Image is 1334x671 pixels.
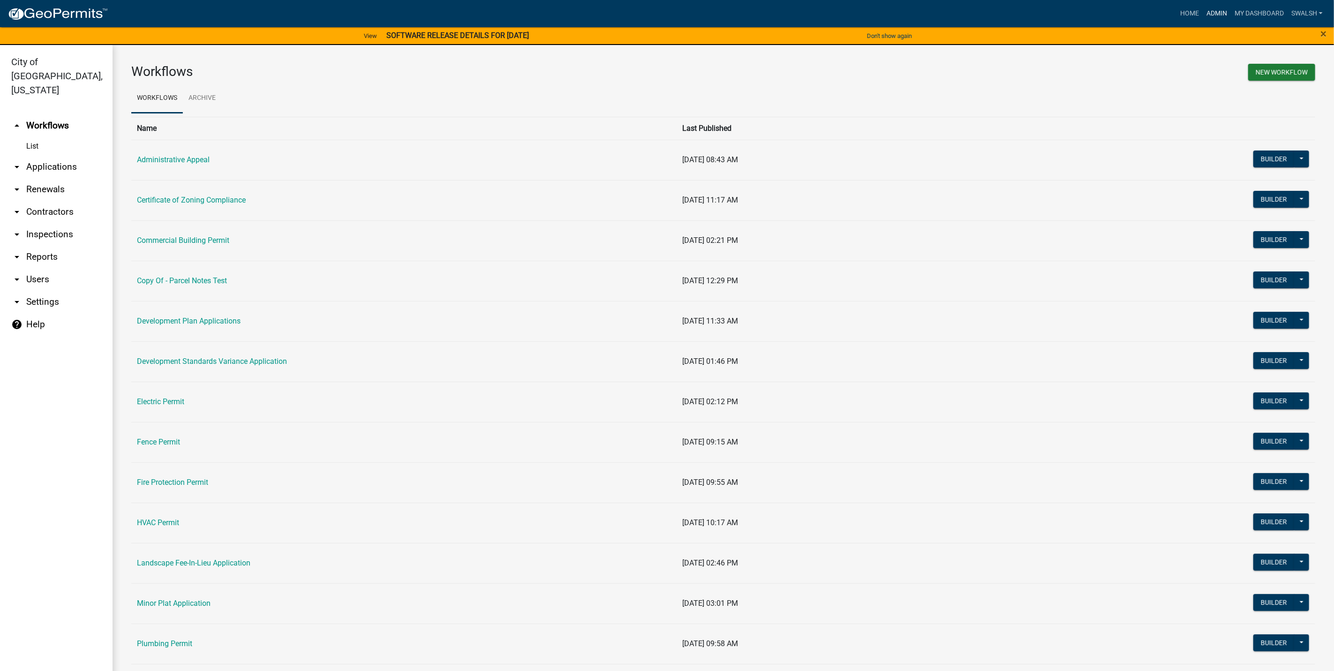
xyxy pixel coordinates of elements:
button: Builder [1253,352,1295,369]
button: Builder [1253,473,1295,490]
a: Admin [1203,5,1231,23]
a: Landscape Fee-In-Lieu Application [137,558,250,567]
span: [DATE] 09:58 AM [683,639,739,648]
th: Name [131,117,677,140]
span: [DATE] 11:17 AM [683,196,739,204]
button: Builder [1253,392,1295,409]
span: [DATE] 02:46 PM [683,558,739,567]
span: [DATE] 03:01 PM [683,599,739,608]
button: Builder [1253,513,1295,530]
a: Copy Of - Parcel Notes Test [137,276,227,285]
a: My Dashboard [1231,5,1288,23]
i: arrow_drop_up [11,120,23,131]
button: Don't show again [863,28,916,44]
a: Minor Plat Application [137,599,211,608]
span: [DATE] 02:12 PM [683,397,739,406]
a: Workflows [131,83,183,113]
span: [DATE] 08:43 AM [683,155,739,164]
a: Certificate of Zoning Compliance [137,196,246,204]
i: help [11,319,23,330]
span: [DATE] 11:33 AM [683,317,739,325]
i: arrow_drop_down [11,161,23,173]
i: arrow_drop_down [11,184,23,195]
span: [DATE] 01:46 PM [683,357,739,366]
button: Builder [1253,231,1295,248]
th: Last Published [677,117,1085,140]
button: Builder [1253,554,1295,571]
span: × [1321,27,1327,40]
a: Development Standards Variance Application [137,357,287,366]
i: arrow_drop_down [11,206,23,218]
span: [DATE] 12:29 PM [683,276,739,285]
a: Development Plan Applications [137,317,241,325]
span: [DATE] 09:55 AM [683,478,739,487]
a: Administrative Appeal [137,155,210,164]
a: swalsh [1288,5,1326,23]
h3: Workflows [131,64,716,80]
a: Electric Permit [137,397,184,406]
button: Builder [1253,594,1295,611]
a: View [360,28,381,44]
i: arrow_drop_down [11,274,23,285]
button: Builder [1253,271,1295,288]
i: arrow_drop_down [11,251,23,263]
i: arrow_drop_down [11,229,23,240]
strong: SOFTWARE RELEASE DETAILS FOR [DATE] [386,31,529,40]
a: Plumbing Permit [137,639,192,648]
span: [DATE] 10:17 AM [683,518,739,527]
button: Builder [1253,433,1295,450]
button: Builder [1253,634,1295,651]
span: [DATE] 09:15 AM [683,437,739,446]
a: Fire Protection Permit [137,478,208,487]
a: Fence Permit [137,437,180,446]
a: Archive [183,83,221,113]
span: [DATE] 02:21 PM [683,236,739,245]
button: New Workflow [1248,64,1315,81]
a: HVAC Permit [137,518,179,527]
button: Close [1321,28,1327,39]
button: Builder [1253,312,1295,329]
a: Home [1176,5,1203,23]
button: Builder [1253,151,1295,167]
a: Commercial Building Permit [137,236,229,245]
button: Builder [1253,191,1295,208]
i: arrow_drop_down [11,296,23,308]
